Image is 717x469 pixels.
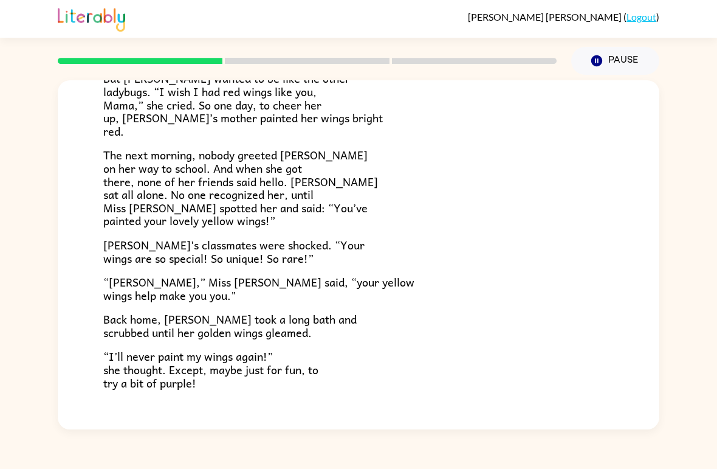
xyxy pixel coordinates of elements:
[571,47,659,75] button: Pause
[58,5,125,32] img: Literably
[468,11,659,23] div: ( )
[103,310,357,341] span: Back home, [PERSON_NAME] took a long bath and scrubbed until her golden wings gleamed.
[103,273,414,304] span: “[PERSON_NAME],” Miss [PERSON_NAME] said, “your yellow wings help make you you."
[103,146,378,229] span: The next morning, nobody greeted [PERSON_NAME] on her way to school. And when she got there, none...
[103,69,383,139] span: But [PERSON_NAME] wanted to be like the other ladybugs. “I wish I had red wings like you, Mama,” ...
[103,236,365,267] span: [PERSON_NAME]'s classmates were shocked. “Your wings are so special! So unique! So rare!”
[626,11,656,23] a: Logout
[103,347,318,391] span: “I’ll never paint my wings again!” she thought. Except, maybe just for fun, to try a bit of purple!
[468,11,623,23] span: [PERSON_NAME] [PERSON_NAME]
